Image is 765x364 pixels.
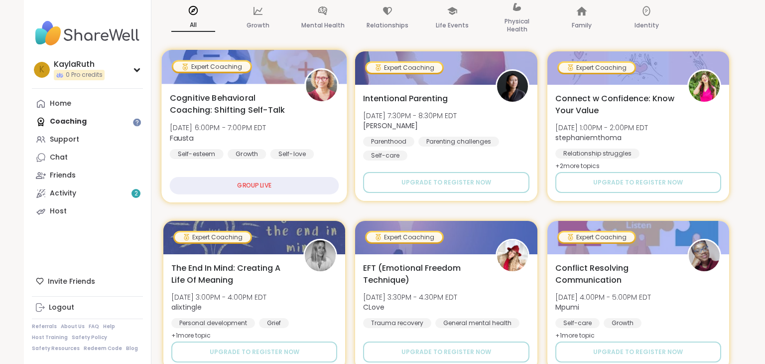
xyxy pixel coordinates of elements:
a: FAQ [89,323,99,330]
button: Upgrade to register now [363,342,529,363]
img: Natasha [497,71,528,102]
div: Personal development [171,318,255,328]
div: General mental health [435,318,519,328]
p: Life Events [436,19,469,31]
div: Expert Coaching [559,232,635,242]
span: K [39,63,44,76]
span: Upgrade to register now [593,178,683,187]
a: About Us [61,323,85,330]
img: alixtingle [305,240,336,271]
div: Host [50,206,67,216]
a: Activity2 [32,184,143,202]
button: Upgrade to register now [171,342,337,363]
span: [DATE] 4:00PM - 5:00PM EDT [555,292,651,302]
p: Physical Health [495,15,539,35]
a: Help [103,323,115,330]
span: Upgrade to register now [210,348,299,357]
p: Mental Health [301,19,345,31]
div: Growth [604,318,641,328]
span: EFT (Emotional Freedom Technique) [363,262,484,286]
a: Chat [32,149,143,167]
button: Upgrade to register now [555,172,721,193]
div: Trauma recovery [363,318,431,328]
a: Referrals [32,323,57,330]
a: Logout [32,299,143,317]
a: Blog [126,345,138,352]
span: [DATE] 1:00PM - 2:00PM EDT [555,123,648,133]
span: [DATE] 3:00PM - 4:00PM EDT [171,292,266,302]
div: Self-care [363,151,407,161]
span: [DATE] 3:30PM - 4:30PM EDT [363,292,457,302]
img: CLove [497,240,528,271]
button: Upgrade to register now [555,342,721,363]
span: 2 [134,189,138,198]
span: Conflict Resolving Communication [555,262,676,286]
a: Home [32,95,143,113]
span: Connect w Confidence: Know Your Value [555,93,676,117]
span: [DATE] 6:00PM - 7:00PM EDT [170,123,266,133]
div: Parenting challenges [418,137,499,147]
span: Upgrade to register now [401,178,491,187]
div: GROUP LIVE [170,177,339,194]
div: Home [50,99,71,109]
img: stephaniemthoma [689,71,720,102]
div: Invite Friends [32,272,143,290]
iframe: Spotlight [133,118,141,126]
span: The End In Mind: Creating A Life Of Meaning [171,262,292,286]
img: Mpumi [689,240,720,271]
img: Fausta [306,70,337,101]
div: Friends [50,171,76,181]
span: Intentional Parenting [363,93,448,105]
p: Identity [635,19,659,31]
span: [DATE] 7:30PM - 8:30PM EDT [363,111,457,121]
a: Host [32,202,143,220]
div: Expert Coaching [367,232,442,242]
b: stephaniemthoma [555,133,622,143]
p: Relationships [367,19,408,31]
button: Upgrade to register now [363,172,529,193]
span: Upgrade to register now [401,348,491,357]
a: Friends [32,167,143,184]
div: Grief [259,318,289,328]
div: Self-care [555,318,600,328]
div: Expert Coaching [175,232,251,242]
a: Host Training [32,334,68,341]
div: Expert Coaching [173,61,251,71]
div: Self-esteem [170,149,224,159]
p: All [171,19,215,32]
b: alixtingle [171,302,202,312]
span: 0 Pro credits [66,71,103,79]
div: Expert Coaching [559,63,635,73]
b: Mpumi [555,302,579,312]
p: Growth [247,19,269,31]
div: Parenthood [363,137,414,147]
a: Safety Resources [32,345,80,352]
div: Growth [228,149,266,159]
div: Activity [50,188,76,198]
a: Redeem Code [84,345,122,352]
b: CLove [363,302,384,312]
img: ShareWell Nav Logo [32,16,143,51]
div: Self-love [270,149,314,159]
span: Cognitive Behavioral Coaching: Shifting Self-Talk [170,92,293,116]
b: Fausta [170,133,194,143]
div: Expert Coaching [367,63,442,73]
div: KaylaRuth [54,59,105,70]
div: Chat [50,153,68,163]
span: Upgrade to register now [593,348,683,357]
div: Relationship struggles [555,149,639,159]
div: Logout [49,303,74,313]
a: Support [32,131,143,149]
a: Safety Policy [72,334,107,341]
b: [PERSON_NAME] [363,121,418,131]
div: Support [50,135,79,145]
p: Family [572,19,592,31]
